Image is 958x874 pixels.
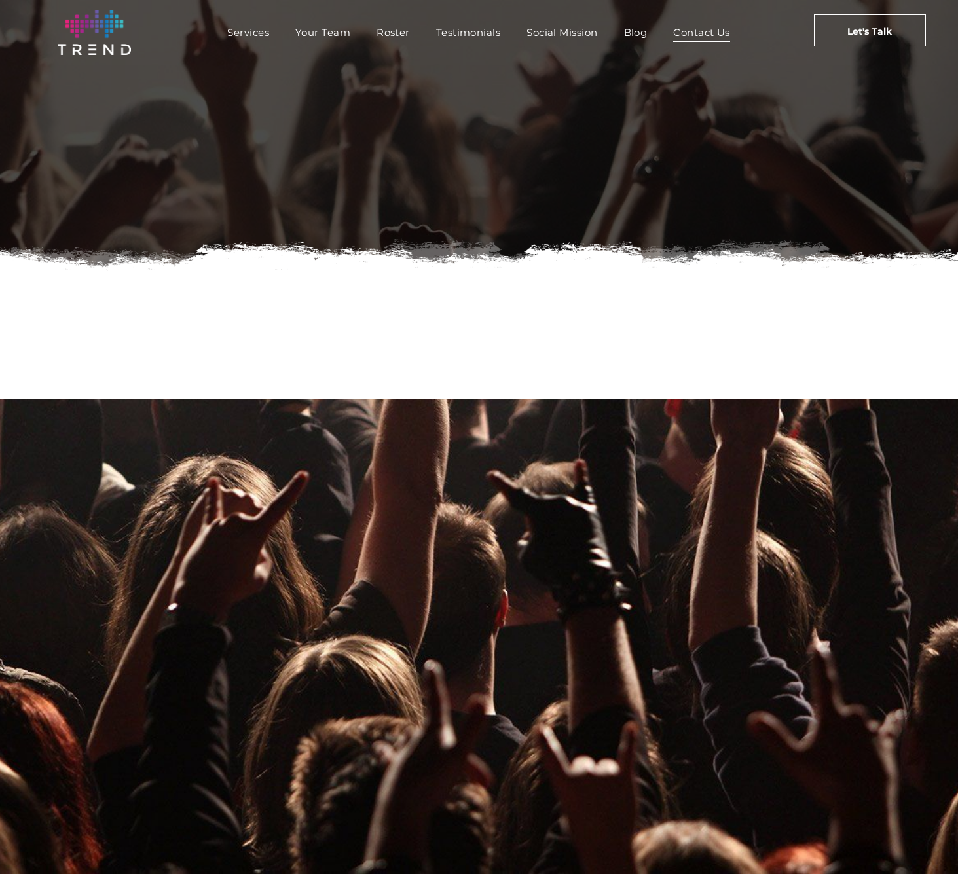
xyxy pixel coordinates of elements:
[513,23,610,42] a: Social Mission
[282,23,363,42] a: Your Team
[58,10,131,55] img: logo
[814,14,926,46] a: Let's Talk
[611,23,661,42] a: Blog
[660,23,743,42] a: Contact Us
[363,23,423,42] a: Roster
[847,15,892,48] span: Let's Talk
[423,23,513,42] a: Testimonials
[214,23,282,42] a: Services
[165,294,794,392] iframe: Form 0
